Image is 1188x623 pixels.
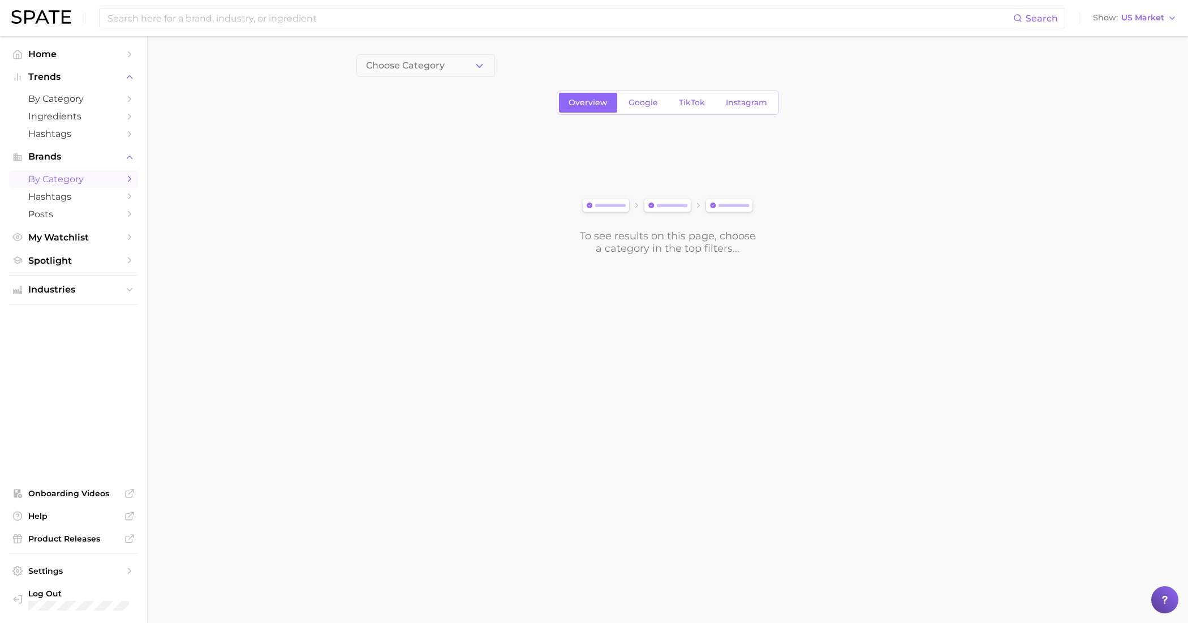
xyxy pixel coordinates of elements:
a: by Category [9,90,138,108]
span: Search [1026,13,1058,24]
span: by Category [28,174,119,184]
a: Ingredients [9,108,138,125]
span: Overview [569,98,608,108]
span: Choose Category [366,61,445,71]
a: Hashtags [9,125,138,143]
a: Help [9,508,138,525]
span: Brands [28,152,119,162]
button: ShowUS Market [1090,11,1180,25]
span: TikTok [679,98,705,108]
span: by Category [28,93,119,104]
span: Hashtags [28,128,119,139]
span: Settings [28,566,119,576]
span: Posts [28,209,119,220]
span: Google [629,98,658,108]
span: Help [28,511,119,521]
a: Settings [9,562,138,579]
button: Trends [9,68,138,85]
a: Instagram [716,93,777,113]
button: Industries [9,281,138,298]
span: Log Out [28,588,135,599]
a: Spotlight [9,252,138,269]
span: Onboarding Videos [28,488,119,499]
a: Product Releases [9,530,138,547]
span: Industries [28,285,119,295]
a: Google [619,93,668,113]
span: Home [28,49,119,59]
button: Brands [9,148,138,165]
span: US Market [1121,15,1164,21]
img: SPATE [11,10,71,24]
a: Onboarding Videos [9,485,138,502]
input: Search here for a brand, industry, or ingredient [106,8,1013,28]
a: Log out. Currently logged in with e-mail kpowell@soldejaneiro.com. [9,585,138,615]
div: To see results on this page, choose a category in the top filters... [579,230,756,255]
span: Ingredients [28,111,119,122]
span: Spotlight [28,255,119,266]
span: Instagram [726,98,767,108]
span: Product Releases [28,534,119,544]
button: Choose Category [356,54,495,77]
a: TikTok [669,93,714,113]
span: Trends [28,72,119,82]
a: Home [9,45,138,63]
a: Overview [559,93,617,113]
a: My Watchlist [9,229,138,246]
span: Show [1093,15,1118,21]
a: by Category [9,170,138,188]
img: svg%3e [579,196,756,216]
a: Posts [9,205,138,223]
a: Hashtags [9,188,138,205]
span: Hashtags [28,191,119,202]
span: My Watchlist [28,232,119,243]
